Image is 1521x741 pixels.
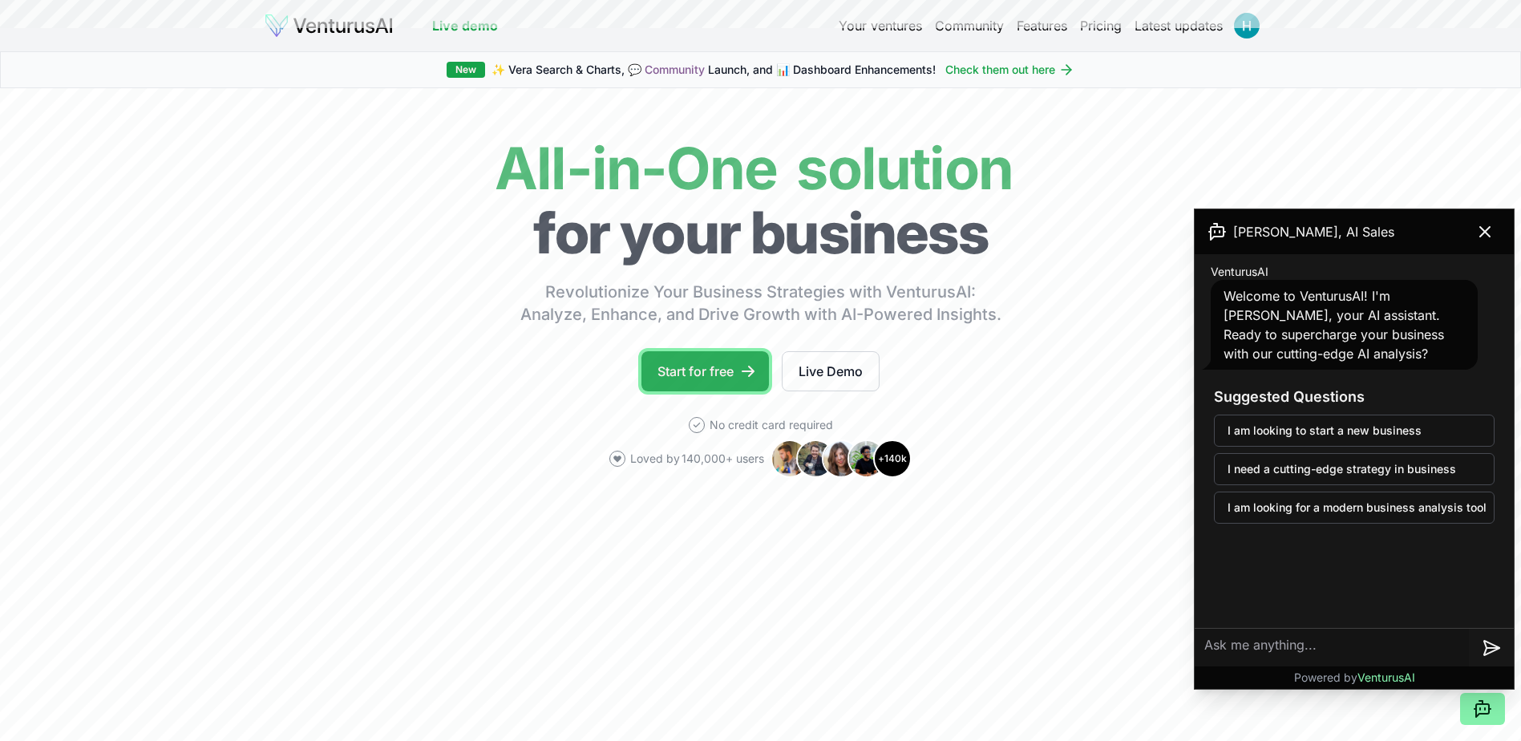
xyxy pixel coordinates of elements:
[1214,453,1495,485] button: I need a cutting-edge strategy in business
[782,351,880,391] a: Live Demo
[1233,222,1394,241] span: [PERSON_NAME], AI Sales
[1214,415,1495,447] button: I am looking to start a new business
[1294,670,1415,686] p: Powered by
[1224,288,1444,362] span: Welcome to VenturusAI! I'm [PERSON_NAME], your AI assistant. Ready to supercharge your business w...
[771,439,809,478] img: Avatar 1
[1214,492,1495,524] button: I am looking for a modern business analysis tool
[796,439,835,478] img: Avatar 2
[641,351,769,391] a: Start for free
[847,439,886,478] img: Avatar 4
[645,63,705,76] a: Community
[1357,670,1415,684] span: VenturusAI
[491,62,936,78] span: ✨ Vera Search & Charts, 💬 Launch, and 📊 Dashboard Enhancements!
[945,62,1074,78] a: Check them out here
[1214,386,1495,408] h3: Suggested Questions
[822,439,860,478] img: Avatar 3
[1211,264,1268,280] span: VenturusAI
[447,62,485,78] div: New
